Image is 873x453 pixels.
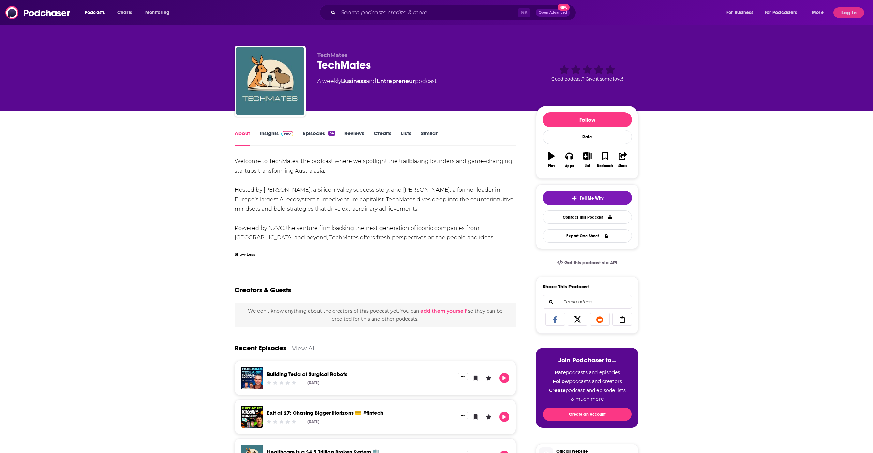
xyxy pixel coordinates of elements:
button: open menu [80,7,114,18]
button: add them yourself [420,308,467,314]
a: Charts [113,7,136,18]
div: [DATE] [307,419,319,424]
a: Entrepreneur [376,78,415,84]
img: Podchaser Pro [281,131,293,136]
span: Charts [117,8,132,17]
a: Share on Facebook [545,313,565,326]
a: View All [292,345,316,352]
div: Play [548,164,555,168]
button: Bookmark Episode [471,373,481,383]
button: Leave a Rating [484,373,494,383]
button: Apps [560,148,578,172]
a: Exit at 27: Chasing Bigger Horizons 💳 #fintech [267,410,383,416]
h3: Join Podchaser to... [543,356,632,364]
a: Recent Episodes [235,344,286,352]
button: Bookmark Episode [471,412,481,422]
button: Log In [833,7,864,18]
div: 34 [328,131,335,136]
span: ⌘ K [518,8,530,17]
a: Building Tesla of Surgical Robots [267,371,347,377]
div: Good podcast? Give it some love! [536,52,638,94]
span: For Business [726,8,753,17]
div: Search followers [543,295,632,309]
div: Community Rating: 0 out of 5 [266,419,297,424]
span: Tell Me Why [580,195,603,201]
input: Email address... [548,295,626,308]
img: Exit at 27: Chasing Bigger Horizons 💳 #fintech [241,406,263,428]
div: [DATE] [307,380,319,385]
a: About [235,130,250,146]
button: open menu [140,7,178,18]
button: Play [543,148,560,172]
button: tell me why sparkleTell Me Why [543,191,632,205]
button: Bookmark [596,148,614,172]
span: We don't know anything about the creators of this podcast yet . You can so they can be credited f... [248,308,502,322]
span: New [558,4,570,11]
button: Play [499,373,509,383]
span: More [812,8,824,17]
button: Play [499,412,509,422]
button: Create an Account [543,408,632,421]
div: Search podcasts, credits, & more... [326,5,582,20]
span: TechMates [317,52,348,58]
div: Welcome to TechMates, the podcast where we spotlight the trailblazing founders and game-changing ... [235,157,516,252]
img: tell me why sparkle [572,195,577,201]
h3: Share This Podcast [543,283,589,290]
a: Copy Link [612,313,632,326]
a: Similar [421,130,438,146]
strong: Follow [553,378,569,384]
img: Building Tesla of Surgical Robots [241,367,263,389]
button: Show More Button [458,373,468,380]
button: open menu [722,7,762,18]
div: List [585,164,590,168]
strong: Rate [554,369,566,376]
span: Podcasts [85,8,105,17]
strong: Create [549,387,566,393]
span: Monitoring [145,8,169,17]
button: Follow [543,112,632,127]
div: Share [618,164,627,168]
button: List [578,148,596,172]
a: Lists [401,130,411,146]
img: TechMates [236,47,304,115]
button: Open AdvancedNew [536,9,570,17]
span: Good podcast? Give it some love! [551,76,623,82]
div: Apps [565,164,574,168]
img: Podchaser - Follow, Share and Rate Podcasts [5,6,71,19]
div: Bookmark [597,164,613,168]
button: Leave a Rating [484,412,494,422]
a: Business [341,78,366,84]
a: Credits [374,130,391,146]
li: podcasts and creators [543,378,632,384]
div: Rate [543,130,632,144]
li: podcast and episode lists [543,387,632,393]
li: podcasts and episodes [543,369,632,376]
span: For Podcasters [765,8,797,17]
a: Contact This Podcast [543,210,632,224]
input: Search podcasts, credits, & more... [338,7,518,18]
button: Show More Button [458,412,468,419]
a: Share on Reddit [590,313,610,326]
a: Reviews [344,130,364,146]
div: A weekly podcast [317,77,437,85]
a: Episodes34 [303,130,335,146]
button: open menu [760,7,807,18]
button: Share [614,148,632,172]
button: open menu [807,7,832,18]
h2: Creators & Guests [235,286,291,294]
span: and [366,78,376,84]
a: InsightsPodchaser Pro [260,130,293,146]
span: Get this podcast via API [564,260,617,266]
li: & much more [543,396,632,402]
button: Export One-Sheet [543,229,632,243]
div: Community Rating: 0 out of 5 [266,380,297,385]
a: Share on X/Twitter [568,313,588,326]
span: Open Advanced [539,11,567,14]
a: Get this podcast via API [552,254,623,271]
